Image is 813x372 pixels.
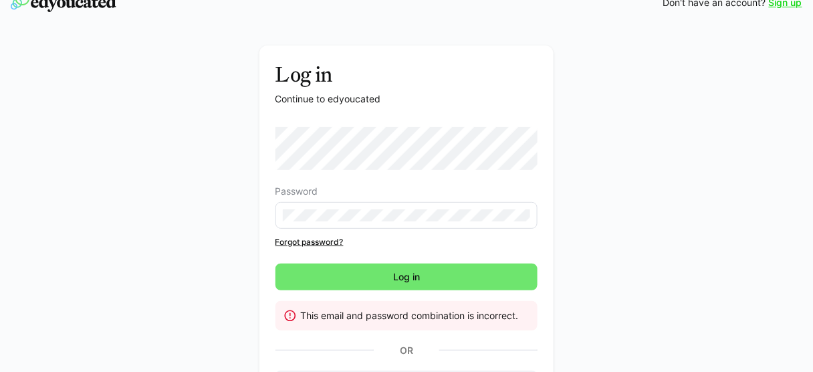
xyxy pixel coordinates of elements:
div: This email and password combination is incorrect. [301,309,528,322]
a: Forgot password? [275,237,538,248]
h3: Log in [275,62,538,87]
p: Continue to edyoucated [275,92,538,106]
span: Password [275,186,318,197]
span: Log in [391,270,422,284]
button: Log in [275,264,538,290]
p: Or [374,341,439,360]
